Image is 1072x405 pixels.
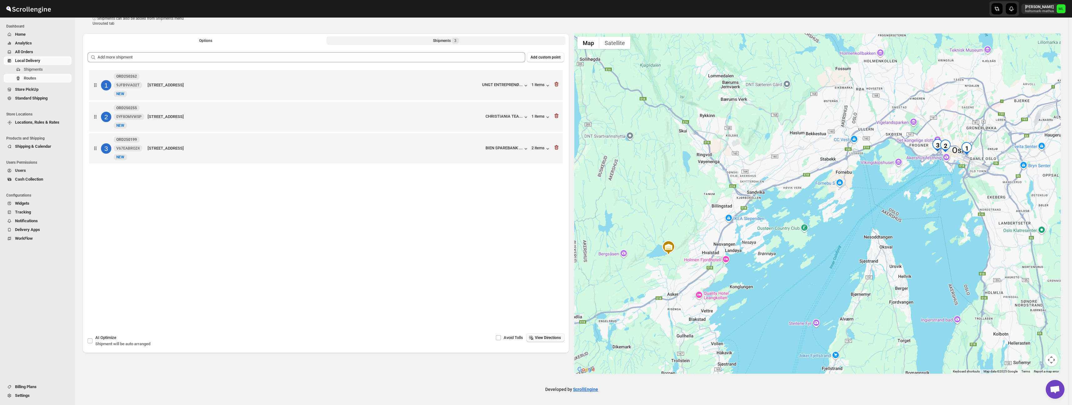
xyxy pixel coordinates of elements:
[6,193,72,198] span: Configurations
[4,382,72,391] button: Billing Plans
[486,114,529,120] button: CHRISTIANIA TEA...
[116,137,137,142] b: ORD250199
[24,76,36,80] span: Routes
[1045,354,1058,366] button: Map camera controls
[1021,4,1066,14] button: [PERSON_NAME]holtsmark-mathusMichael Lunga
[148,114,483,120] div: [STREET_ADDRESS]
[1046,380,1064,399] a: Open chat
[482,82,523,87] div: UNGT ENTREPRENØ...
[576,366,596,374] a: Open this area in Google Maps (opens a new window)
[93,16,191,26] p: ⓘ Shipments can also be added from Shipments menu Unrouted tab
[116,83,139,88] span: 9JFB9VAO2T
[531,82,551,89] button: 1 items
[599,37,630,49] button: Show satellite imagery
[98,52,525,62] input: Add more shipment
[116,146,140,151] span: V67EABROZ4
[577,37,599,49] button: Show street map
[531,55,561,60] span: Add custom point
[116,92,124,96] span: NEW
[1021,370,1030,373] a: Terms
[15,32,26,37] span: Home
[15,96,48,100] span: Standard Shipping
[89,102,563,132] div: 2ORD2502550YF8OMVWSPNewNEW[STREET_ADDRESS]CHRISTIANIA TEA...1 items
[15,201,29,206] span: Widgets
[4,118,72,127] button: Locations, Rules & Rates
[15,144,51,149] span: Shipping & Calendar
[4,225,72,234] button: Delivery Apps
[15,49,33,54] span: All Orders
[4,142,72,151] button: Shipping & Calendar
[4,234,72,243] button: WorkFlow
[148,145,483,151] div: [STREET_ADDRESS]
[4,391,72,400] button: Settings
[116,106,137,110] b: ORD250255
[953,369,980,374] button: Keyboard shortcuts
[15,218,38,223] span: Notifications
[545,386,598,392] p: Developed by
[1057,4,1065,13] span: Michael Lunga
[95,341,150,346] span: Shipment will be auto arranged
[1025,4,1054,9] p: [PERSON_NAME]
[4,208,72,217] button: Tracking
[15,87,38,92] span: Store PickUp
[576,366,596,374] img: Google
[4,199,72,208] button: Widgets
[148,82,480,88] div: [STREET_ADDRESS]
[24,67,43,72] span: Shipments
[15,210,31,214] span: Tracking
[527,52,564,62] button: Add custom point
[4,65,72,74] button: Shipments
[573,387,598,392] a: ScrollEngine
[1025,9,1054,13] p: holtsmark-mathus
[15,384,37,389] span: Billing Plans
[15,236,33,241] span: WorkFlow
[504,335,523,340] span: Avoid Tolls
[101,143,111,154] div: 3
[6,160,72,165] span: Users Permissions
[6,24,72,29] span: Dashboard
[1059,7,1064,11] text: ML
[4,217,72,225] button: Notifications
[486,146,523,150] div: BIEN SPAREBANK ...
[86,36,325,45] button: All Route Options
[5,1,52,17] img: ScrollEngine
[89,133,563,163] div: 3ORD250199V67EABROZ4NewNEW[STREET_ADDRESS]BIEN SPAREBANK ...2 items
[6,136,72,141] span: Products and Shipping
[939,140,952,152] div: 2
[15,58,40,63] span: Local Delivery
[116,74,137,79] b: ORD250262
[199,38,212,43] span: Options
[482,82,529,89] button: UNGT ENTREPRENØ...
[1034,370,1059,373] a: Report a map error
[931,139,944,151] div: 3
[486,146,529,152] button: BIEN SPAREBANK ...
[531,114,551,120] button: 1 items
[4,48,72,56] button: All Orders
[15,393,30,398] span: Settings
[15,177,43,182] span: Cash Collection
[531,146,551,152] button: 2 items
[15,168,26,173] span: Users
[15,227,40,232] span: Delivery Apps
[4,166,72,175] button: Users
[116,114,142,119] span: 0YF8OMVWSP
[101,80,111,90] div: 1
[116,155,124,159] span: NEW
[454,38,456,43] span: 3
[101,112,111,122] div: 2
[4,175,72,184] button: Cash Collection
[4,74,72,83] button: Routes
[984,370,1018,373] span: Map data ©2025 Google
[326,36,565,45] button: Selected Shipments
[95,335,116,340] span: AI Optimize
[535,335,561,340] span: View Directions
[116,123,124,128] span: NEW
[15,120,59,125] span: Locations, Rules & Rates
[486,114,523,119] div: CHRISTIANIA TEA...
[4,39,72,48] button: Analytics
[83,47,569,306] div: Selected Shipments
[15,41,32,45] span: Analytics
